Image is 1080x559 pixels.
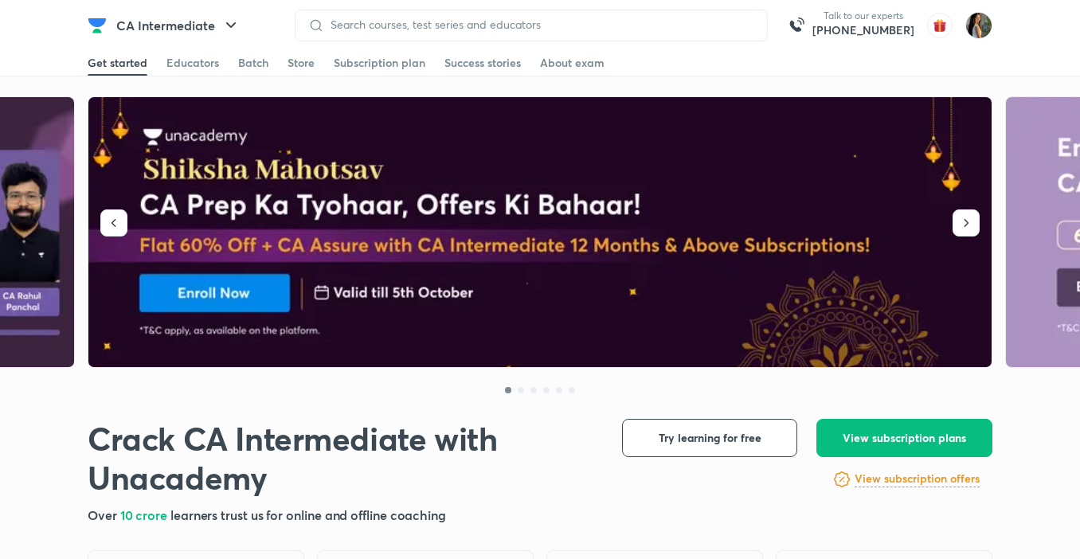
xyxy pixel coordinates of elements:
div: About exam [540,55,605,71]
img: Bhumika [965,12,992,39]
div: Store [288,55,315,71]
span: learners trust us for online and offline coaching [170,506,446,523]
button: CA Intermediate [107,10,250,41]
img: avatar [927,13,953,38]
h6: View subscription offers [855,471,980,487]
a: Batch [238,50,268,76]
div: Batch [238,55,268,71]
div: Subscription plan [334,55,425,71]
div: Success stories [444,55,521,71]
button: Try learning for free [622,419,797,457]
a: About exam [540,50,605,76]
a: View subscription offers [855,470,980,489]
p: Talk to our experts [812,10,914,22]
a: Subscription plan [334,50,425,76]
h1: Crack CA Intermediate with Unacademy [88,419,597,497]
a: Success stories [444,50,521,76]
input: Search courses, test series and educators [324,18,754,31]
img: Company Logo [88,16,107,35]
img: call-us [781,10,812,41]
span: 10 crore [120,506,170,523]
span: Over [88,506,120,523]
div: Educators [166,55,219,71]
a: Get started [88,50,147,76]
a: [PHONE_NUMBER] [812,22,914,38]
button: View subscription plans [816,419,992,457]
span: View subscription plans [843,430,966,446]
a: Store [288,50,315,76]
a: Educators [166,50,219,76]
div: Get started [88,55,147,71]
span: Try learning for free [659,430,761,446]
